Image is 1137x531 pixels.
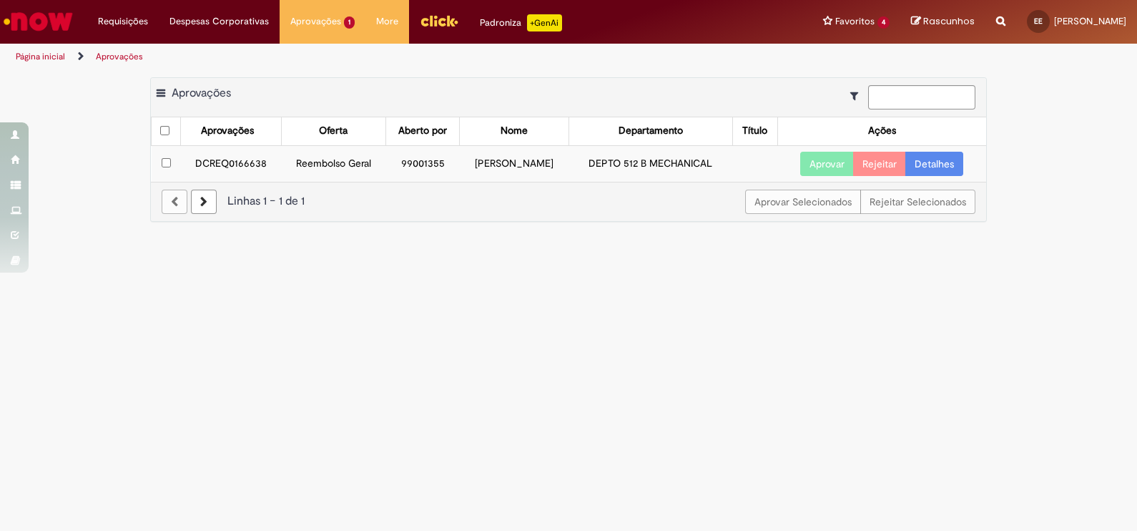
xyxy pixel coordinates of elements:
span: Requisições [98,14,148,29]
div: Nome [501,124,528,138]
button: Rejeitar [853,152,906,176]
div: Aberto por [398,124,447,138]
span: Aprovações [290,14,341,29]
td: DEPTO 512 B MECHANICAL [568,145,732,182]
span: Despesas Corporativas [169,14,269,29]
span: Favoritos [835,14,875,29]
a: Detalhes [905,152,963,176]
div: Título [742,124,767,138]
span: Rascunhos [923,14,975,28]
td: DCREQ0166638 [181,145,281,182]
ul: Trilhas de página [11,44,747,70]
span: 4 [877,16,890,29]
a: Rascunhos [911,15,975,29]
a: Aprovações [96,51,143,62]
td: 99001355 [386,145,460,182]
span: EE [1034,16,1043,26]
th: Aprovações [181,117,281,145]
div: Aprovações [201,124,254,138]
img: ServiceNow [1,7,75,36]
button: Aprovar [800,152,854,176]
div: Linhas 1 − 1 de 1 [162,193,975,210]
td: [PERSON_NAME] [460,145,569,182]
a: Página inicial [16,51,65,62]
span: [PERSON_NAME] [1054,15,1126,27]
span: More [376,14,398,29]
td: Reembolso Geral [281,145,386,182]
i: Mostrar filtros para: Suas Solicitações [850,91,865,101]
p: +GenAi [527,14,562,31]
div: Oferta [319,124,348,138]
span: Aprovações [172,86,231,100]
img: click_logo_yellow_360x200.png [420,10,458,31]
div: Departamento [619,124,683,138]
span: 1 [344,16,355,29]
div: Ações [868,124,896,138]
div: Padroniza [480,14,562,31]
